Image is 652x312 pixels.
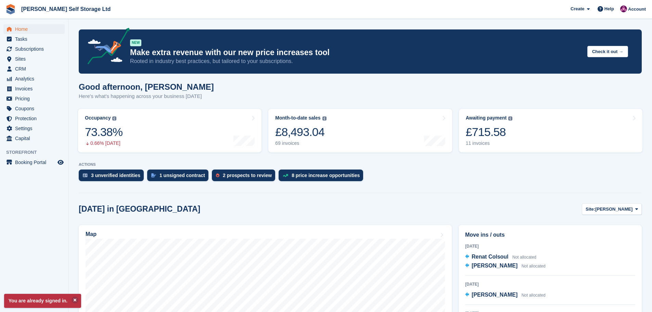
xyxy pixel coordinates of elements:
[465,231,635,239] h2: Move ins / outs
[3,158,65,167] a: menu
[628,6,646,13] span: Account
[15,124,56,133] span: Settings
[604,5,614,12] span: Help
[275,140,326,146] div: 69 invoices
[79,204,200,214] h2: [DATE] in [GEOGRAPHIC_DATA]
[15,34,56,44] span: Tasks
[83,173,88,177] img: verify_identity-adf6edd0f0f0b5bbfe63781bf79b02c33cf7c696d77639b501bdc392416b5a36.svg
[620,5,627,12] img: Lydia Wild
[79,170,147,185] a: 3 unverified identities
[15,158,56,167] span: Booking Portal
[279,170,367,185] a: 8 price increase opportunities
[292,173,360,178] div: 8 price increase opportunities
[130,58,582,65] p: Rooted in industry best practices, but tailored to your subscriptions.
[85,115,111,121] div: Occupancy
[18,3,113,15] a: [PERSON_NAME] Self Storage Ltd
[322,116,327,121] img: icon-info-grey-7440780725fd019a000dd9b08b2336e03edf1995a4989e88bcd33f0948082b44.svg
[587,46,628,57] button: Check it out →
[512,255,536,260] span: Not allocated
[3,64,65,74] a: menu
[212,170,279,185] a: 2 prospects to review
[275,115,320,121] div: Month-to-date sales
[522,293,546,298] span: Not allocated
[78,109,261,152] a: Occupancy 73.38% 0.66% [DATE]
[15,64,56,74] span: CRM
[223,173,272,178] div: 2 prospects to review
[3,124,65,133] a: menu
[472,254,509,260] span: Renat Colsoul
[3,54,65,64] a: menu
[465,243,635,249] div: [DATE]
[56,158,65,166] a: Preview store
[151,173,156,177] img: contract_signature_icon-13c848040528278c33f63329250d36e43548de30e8caae1d1a13099fd9432cc5.svg
[6,149,68,156] span: Storefront
[571,5,584,12] span: Create
[466,115,507,121] div: Awaiting payment
[582,203,642,215] button: Site: [PERSON_NAME]
[85,125,123,139] div: 73.38%
[216,173,219,177] img: prospect-51fa495bee0391a8d652442698ab0144808aea92771e9ea1ae160a38d050c398.svg
[466,140,513,146] div: 11 invoices
[15,114,56,123] span: Protection
[4,294,81,308] p: You are already signed in.
[465,291,546,300] a: [PERSON_NAME] Not allocated
[283,174,288,177] img: price_increase_opportunities-93ffe204e8149a01c8c9dc8f82e8f89637d9d84a8eef4429ea346261dce0b2c0.svg
[466,125,513,139] div: £715.58
[472,292,517,298] span: [PERSON_NAME]
[3,84,65,93] a: menu
[130,39,141,46] div: NEW
[586,206,595,213] span: Site:
[147,170,212,185] a: 1 unsigned contract
[465,262,546,271] a: [PERSON_NAME] Not allocated
[15,54,56,64] span: Sites
[595,206,632,213] span: [PERSON_NAME]
[82,28,130,67] img: price-adjustments-announcement-icon-8257ccfd72463d97f412b2fc003d46551f7dbcb40ab6d574587a9cd5c0d94...
[15,74,56,84] span: Analytics
[275,125,326,139] div: £8,493.04
[3,94,65,103] a: menu
[86,231,97,237] h2: Map
[3,74,65,84] a: menu
[508,116,512,121] img: icon-info-grey-7440780725fd019a000dd9b08b2336e03edf1995a4989e88bcd33f0948082b44.svg
[472,263,517,269] span: [PERSON_NAME]
[5,4,16,14] img: stora-icon-8386f47178a22dfd0bd8f6a31ec36ba5ce8667c1dd55bd0f319d3a0aa187defe.svg
[91,173,140,178] div: 3 unverified identities
[3,24,65,34] a: menu
[15,104,56,113] span: Coupons
[130,48,582,58] p: Make extra revenue with our new price increases tool
[15,94,56,103] span: Pricing
[79,92,214,100] p: Here's what's happening across your business [DATE]
[15,84,56,93] span: Invoices
[268,109,452,152] a: Month-to-date sales £8,493.04 69 invoices
[459,109,642,152] a: Awaiting payment £715.58 11 invoices
[3,114,65,123] a: menu
[15,134,56,143] span: Capital
[522,264,546,269] span: Not allocated
[3,44,65,54] a: menu
[3,34,65,44] a: menu
[465,281,635,287] div: [DATE]
[15,44,56,54] span: Subscriptions
[3,134,65,143] a: menu
[79,82,214,91] h1: Good afternoon, [PERSON_NAME]
[3,104,65,113] a: menu
[159,173,205,178] div: 1 unsigned contract
[112,116,116,121] img: icon-info-grey-7440780725fd019a000dd9b08b2336e03edf1995a4989e88bcd33f0948082b44.svg
[15,24,56,34] span: Home
[79,162,642,167] p: ACTIONS
[465,253,536,262] a: Renat Colsoul Not allocated
[85,140,123,146] div: 0.66% [DATE]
